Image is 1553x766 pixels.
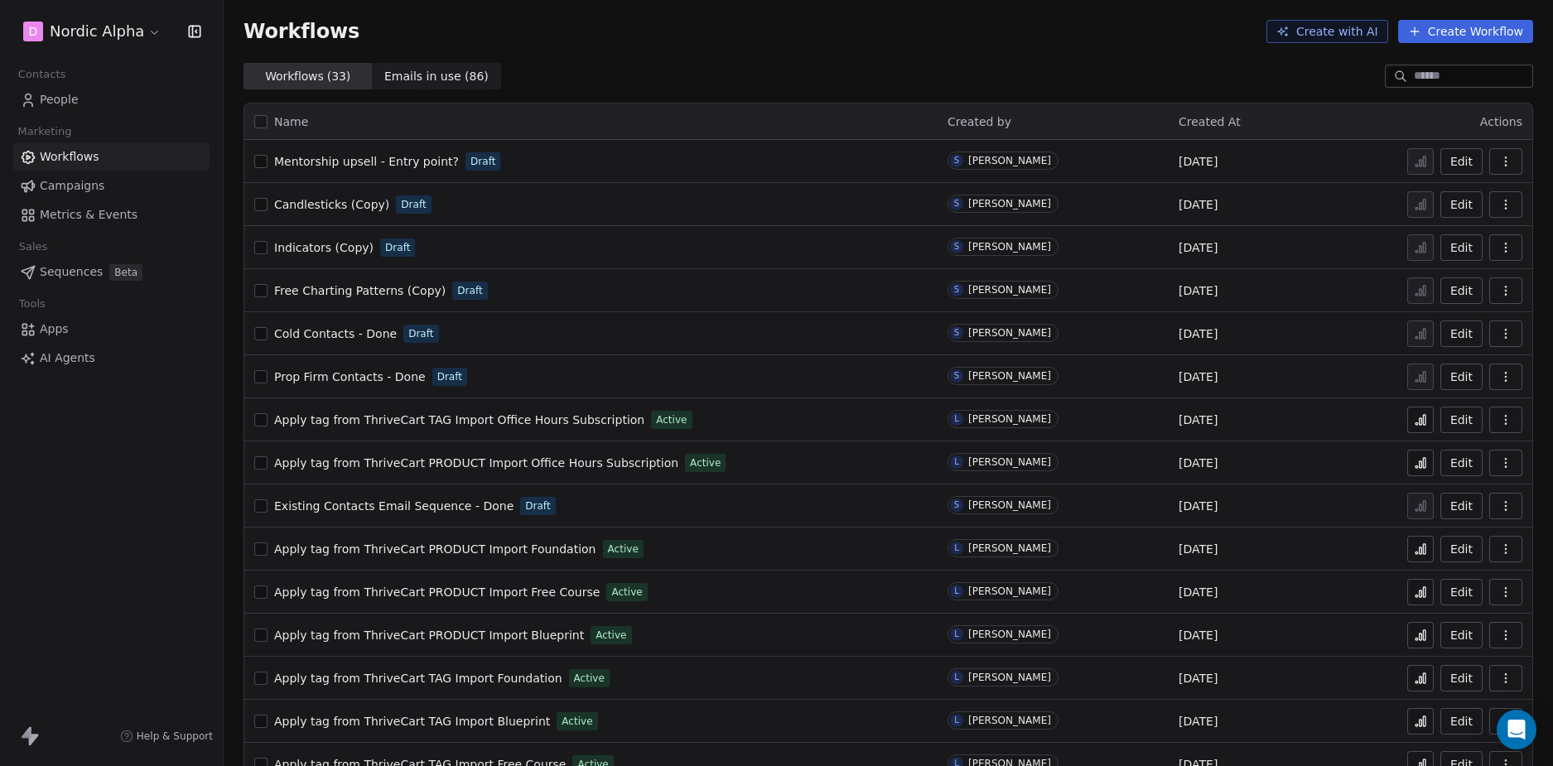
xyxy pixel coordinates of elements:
div: [PERSON_NAME] [968,155,1051,166]
span: Mentorship upsell - Entry point? [274,155,459,168]
a: Mentorship upsell - Entry point? [274,153,459,170]
button: Edit [1440,364,1483,390]
span: Tools [12,291,52,316]
div: [PERSON_NAME] [968,284,1051,296]
a: Candlesticks (Copy) [274,196,389,213]
a: Apply tag from ThriveCart TAG Import Office Hours Subscription [274,412,644,428]
span: [DATE] [1179,627,1218,643]
div: S [954,197,959,210]
span: Active [656,412,687,427]
div: [PERSON_NAME] [968,585,1051,597]
a: Apply tag from ThriveCart PRODUCT Import Foundation [274,541,596,557]
a: Campaigns [13,172,210,200]
span: [DATE] [1179,369,1218,385]
span: Workflows [40,148,99,166]
span: Active [562,714,592,729]
span: Workflows [244,20,359,43]
a: Edit [1440,493,1483,519]
span: Apply tag from ThriveCart TAG Import Foundation [274,672,562,685]
div: [PERSON_NAME] [968,499,1051,511]
span: Active [596,628,626,643]
span: [DATE] [1179,282,1218,299]
button: Create Workflow [1398,20,1533,43]
span: Draft [408,326,433,341]
span: Sequences [40,263,103,281]
span: [DATE] [1179,412,1218,428]
span: [DATE] [1179,239,1218,256]
span: Draft [470,154,495,169]
button: Edit [1440,407,1483,433]
div: [PERSON_NAME] [968,456,1051,468]
span: Apply tag from ThriveCart PRODUCT Import Office Hours Subscription [274,456,678,470]
span: Free Charting Patterns (Copy) [274,284,446,297]
span: Active [690,455,721,470]
button: Create with AI [1266,20,1388,43]
button: Edit [1440,536,1483,562]
div: L [954,628,959,641]
span: [DATE] [1179,670,1218,687]
div: S [954,369,959,383]
div: L [954,412,959,426]
button: Edit [1440,665,1483,691]
span: [DATE] [1179,196,1218,213]
a: Apply tag from ThriveCart TAG Import Foundation [274,670,562,687]
span: Sales [12,234,55,259]
button: Edit [1440,234,1483,261]
span: D [29,23,38,40]
span: AI Agents [40,349,95,367]
button: Edit [1440,148,1483,175]
span: Contacts [11,62,73,87]
span: Apply tag from ThriveCart PRODUCT Import Free Course [274,585,600,599]
div: [PERSON_NAME] [968,413,1051,425]
span: Help & Support [137,730,213,743]
div: [PERSON_NAME] [968,542,1051,554]
span: [DATE] [1179,541,1218,557]
a: Help & Support [120,730,213,743]
span: [DATE] [1179,325,1218,342]
span: Apply tag from ThriveCart TAG Import Blueprint [274,715,550,728]
div: Open Intercom Messenger [1497,710,1536,749]
a: Edit [1440,277,1483,304]
button: Edit [1440,320,1483,347]
span: Campaigns [40,177,104,195]
div: L [954,455,959,469]
div: S [954,499,959,512]
button: Edit [1440,450,1483,476]
button: Edit [1440,191,1483,218]
a: Cold Contacts - Done [274,325,397,342]
a: Metrics & Events [13,201,210,229]
div: [PERSON_NAME] [968,672,1051,683]
span: Apply tag from ThriveCart TAG Import Office Hours Subscription [274,413,644,426]
a: AI Agents [13,344,210,372]
span: Existing Contacts Email Sequence - Done [274,499,514,513]
div: L [954,585,959,598]
a: Apply tag from ThriveCart PRODUCT Import Free Course [274,584,600,600]
a: People [13,86,210,113]
a: Apply tag from ThriveCart PRODUCT Import Blueprint [274,627,584,643]
div: S [954,154,959,167]
span: Name [274,113,308,131]
button: Edit [1440,708,1483,735]
div: L [954,714,959,727]
span: Emails in use ( 86 ) [384,68,489,85]
button: Edit [1440,622,1483,648]
a: Workflows [13,143,210,171]
span: [DATE] [1179,713,1218,730]
button: Edit [1440,579,1483,605]
span: Apply tag from ThriveCart PRODUCT Import Foundation [274,542,596,556]
span: [DATE] [1179,455,1218,471]
span: Draft [385,240,410,255]
span: [DATE] [1179,584,1218,600]
div: [PERSON_NAME] [968,715,1051,726]
span: Draft [525,499,550,513]
div: L [954,671,959,684]
div: S [954,240,959,253]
